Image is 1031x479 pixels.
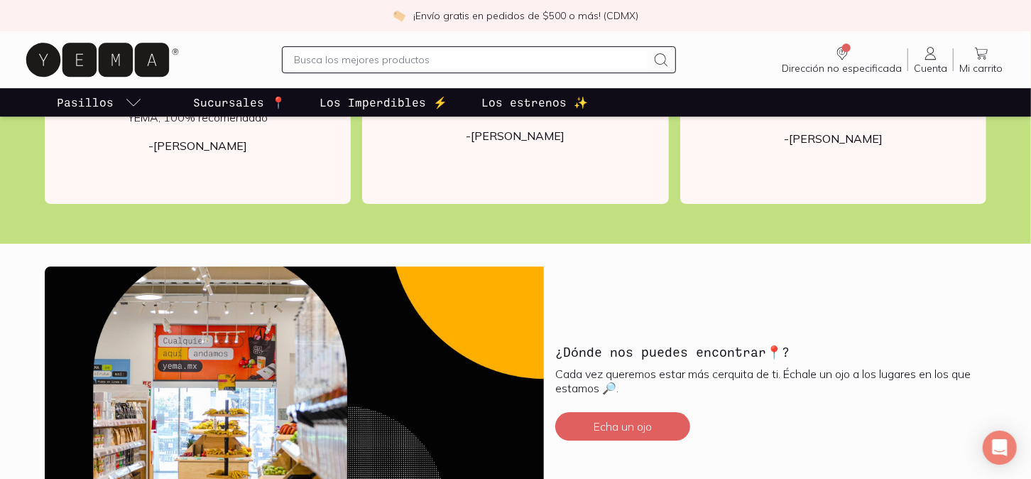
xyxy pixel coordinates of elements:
[294,51,647,68] input: Busca los mejores productos
[954,45,1008,75] a: Mi carrito
[393,9,405,22] img: check
[782,62,902,75] span: Dirección no especificada
[776,45,907,75] a: Dirección no especificada
[466,129,564,143] b: -[PERSON_NAME]
[414,9,639,23] p: ¡Envío gratis en pedidos de $500 o más! (CDMX)
[479,88,591,117] a: Los estrenos ✨
[57,94,114,111] p: Pasillos
[481,94,588,111] p: Los estrenos ✨
[784,131,883,146] b: -[PERSON_NAME]
[908,45,953,75] a: Cuenta
[317,88,450,117] a: Los Imperdibles ⚡️
[914,62,947,75] span: Cuenta
[555,343,790,361] h3: ¿Dónde nos puedes encontrar📍?
[555,367,975,395] p: Cada vez queremos estar más cerquita de ti. Échale un ojo a los lugares en los que estamos 🔎.
[555,412,690,441] button: Echa un ojo
[983,431,1017,465] div: Open Intercom Messenger
[148,139,247,153] b: -[PERSON_NAME]
[320,94,447,111] p: Los Imperdibles ⚡️
[959,62,1003,75] span: Mi carrito
[193,94,285,111] p: Sucursales 📍
[190,88,288,117] a: Sucursales 📍
[54,88,145,117] a: pasillo-todos-link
